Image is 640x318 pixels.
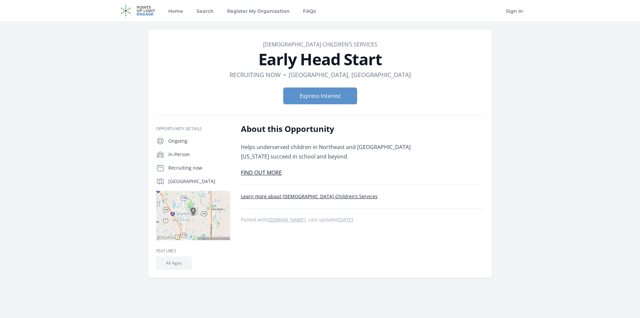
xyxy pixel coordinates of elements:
a: [DOMAIN_NAME] [267,216,306,223]
img: Map [156,191,230,240]
a: [DEMOGRAPHIC_DATA] Children’s Services [263,41,377,48]
li: All Ages [156,256,192,270]
h3: Opportunity Details [156,126,230,132]
p: [GEOGRAPHIC_DATA] [168,178,230,185]
button: Express Interest [283,87,357,104]
div: • [284,70,286,79]
p: Ongoing [168,138,230,144]
dd: [GEOGRAPHIC_DATA], [GEOGRAPHIC_DATA] [289,70,411,79]
h2: About this Opportunity [241,123,437,134]
abbr: Fri, May 23, 2025 7:49 PM [338,216,353,223]
p: Posted with . Last updated . [241,217,484,222]
h3: Features [156,248,230,254]
a: FIND OUT MORE [241,169,282,176]
a: Learn more about [DEMOGRAPHIC_DATA] Children’s Services [241,193,378,200]
p: In-Person [168,151,230,158]
p: Helps underserved children in Northeast and [GEOGRAPHIC_DATA][US_STATE] succeed in school and bey... [241,142,437,161]
dd: Recruiting now [229,70,281,79]
p: Recruiting now [168,165,230,171]
h1: Early Head Start [156,51,484,67]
